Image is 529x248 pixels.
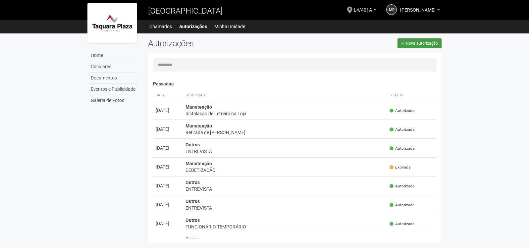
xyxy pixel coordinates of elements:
a: MR [386,4,397,15]
strong: Outros [185,199,200,204]
strong: Outros [185,218,200,223]
a: Nova autorização [397,38,442,48]
a: Chamados [149,22,172,31]
span: Autorizada [390,127,414,132]
strong: Manutenção [185,123,212,128]
div: [DATE] [156,126,180,132]
span: L4/401A [354,1,372,13]
img: logo.jpg [87,3,137,43]
div: DEDETIZAÇÃO [185,167,385,174]
a: L4/401A [354,8,376,14]
strong: Outros [185,236,200,242]
span: Autorizada [390,146,414,151]
div: [DATE] [156,145,180,151]
span: Expirada [390,165,410,170]
a: Galeria de Fotos [89,95,138,106]
th: Status [387,90,437,101]
div: [DATE] [156,220,180,227]
div: [DATE] [156,107,180,114]
th: Data [153,90,183,101]
span: Autorizada [390,183,414,189]
div: [DATE] [156,201,180,208]
a: [PERSON_NAME] [400,8,440,14]
a: Circulares [89,61,138,73]
a: Minha Unidade [214,22,245,31]
strong: Manutenção [185,104,212,110]
a: Autorizações [179,22,207,31]
a: Documentos [89,73,138,84]
span: Autorizada [390,108,414,114]
div: [DATE] [156,182,180,189]
div: FUNCIONÁRIO TEMPORÁRIO [185,223,385,230]
span: Nova autorização [406,41,438,46]
h2: Autorizações [148,38,290,48]
div: Retirada de [PERSON_NAME] [185,129,385,136]
span: Autorizada [390,202,414,208]
div: ENTREVISTA [185,148,385,155]
span: Marcelo Ramos [400,1,436,13]
div: ENTREVISTA [185,205,385,211]
h4: Passadas [153,81,437,86]
th: Descrição [183,90,387,101]
div: [DATE] [156,164,180,170]
strong: Outros [185,142,200,147]
a: Home [89,50,138,61]
div: ENTREVISTA [185,186,385,192]
span: Autorizada [390,221,414,227]
strong: Outros [185,180,200,185]
div: Instalação de Letreiro na Loja [185,110,385,117]
a: Eventos e Publicidade [89,84,138,95]
strong: Manutenção [185,161,212,166]
span: [GEOGRAPHIC_DATA] [148,6,223,16]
